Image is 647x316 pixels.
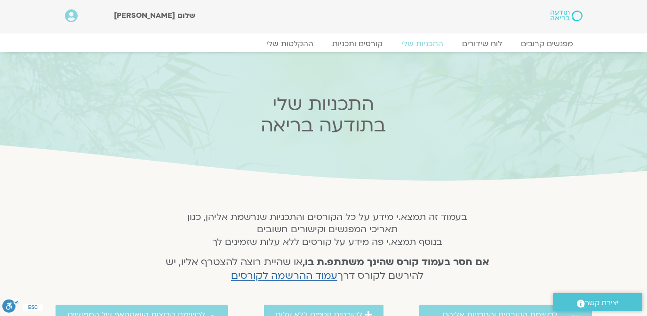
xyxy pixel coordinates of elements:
a: ההקלטות שלי [257,39,323,49]
h4: או שהיית רוצה להצטרף אליו, יש להירשם לקורס דרך [153,256,502,283]
nav: Menu [65,39,583,49]
a: התכניות שלי [392,39,453,49]
a: יצירת קשר [553,293,642,311]
a: קורסים ותכניות [323,39,392,49]
strong: אם חסר בעמוד קורס שהינך משתתפ.ת בו, [303,255,489,269]
span: יצירת קשר [585,297,619,309]
h2: התכניות שלי בתודעה בריאה [139,94,508,136]
a: מפגשים קרובים [511,39,583,49]
a: לוח שידורים [453,39,511,49]
span: שלום [PERSON_NAME] [114,10,195,21]
h5: בעמוד זה תמצא.י מידע על כל הקורסים והתכניות שנרשמת אליהן, כגון תאריכי המפגשים וקישורים חשובים בנו... [153,211,502,248]
a: עמוד ההרשמה לקורסים [231,269,337,283]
